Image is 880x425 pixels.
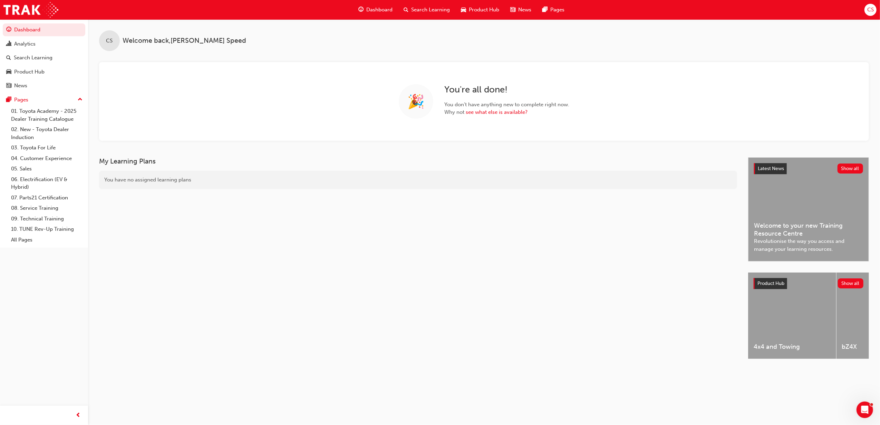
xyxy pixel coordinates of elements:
iframe: Intercom live chat [857,402,873,418]
a: All Pages [8,235,85,245]
span: car-icon [6,69,11,75]
span: pages-icon [6,97,11,103]
button: Show all [838,278,864,288]
a: news-iconNews [505,3,537,17]
a: 04. Customer Experience [8,153,85,164]
div: News [14,82,27,90]
a: guage-iconDashboard [353,3,398,17]
a: pages-iconPages [537,3,570,17]
div: Pages [14,96,28,104]
button: Pages [3,93,85,106]
h3: My Learning Plans [99,157,737,165]
span: Why not [444,108,569,116]
span: Pages [550,6,564,14]
a: 08. Service Training [8,203,85,214]
span: Product Hub [757,280,784,286]
a: Product HubShow all [754,278,863,289]
span: 4x4 and Towing [754,343,831,351]
button: CS [864,4,877,16]
span: Search Learning [411,6,450,14]
span: News [518,6,531,14]
span: 🎉 [407,98,425,106]
a: Product Hub [3,66,85,78]
span: car-icon [461,6,466,14]
img: Trak [3,2,58,18]
a: Dashboard [3,23,85,36]
a: Latest NewsShow allWelcome to your new Training Resource CentreRevolutionise the way you access a... [748,157,869,261]
span: Welcome back , [PERSON_NAME] Speed [123,37,246,45]
span: news-icon [6,83,11,89]
a: 10. TUNE Rev-Up Training [8,224,85,235]
span: prev-icon [76,411,81,420]
a: Analytics [3,38,85,50]
button: DashboardAnalyticsSearch LearningProduct HubNews [3,22,85,93]
a: 05. Sales [8,164,85,174]
div: Analytics [14,40,36,48]
span: chart-icon [6,41,11,47]
span: Product Hub [469,6,499,14]
span: Welcome to your new Training Resource Centre [754,222,863,237]
span: pages-icon [542,6,548,14]
span: You don't have anything new to complete right now. [444,101,569,109]
a: see what else is available? [466,109,528,115]
span: Latest News [758,166,784,171]
div: Product Hub [14,68,45,76]
a: 4x4 and Towing [748,273,836,359]
h2: You're all done! [444,84,569,95]
span: Dashboard [366,6,393,14]
span: guage-icon [358,6,364,14]
span: CS [867,6,874,14]
a: car-iconProduct Hub [455,3,505,17]
a: Latest NewsShow all [754,163,863,174]
div: Search Learning [14,54,52,62]
span: news-icon [510,6,515,14]
a: search-iconSearch Learning [398,3,455,17]
a: News [3,79,85,92]
a: 06. Electrification (EV & Hybrid) [8,174,85,192]
a: Search Learning [3,51,85,64]
span: search-icon [404,6,408,14]
a: 09. Technical Training [8,214,85,224]
span: CS [106,37,113,45]
span: up-icon [78,95,83,104]
a: 01. Toyota Academy - 2025 Dealer Training Catalogue [8,106,85,124]
span: Revolutionise the way you access and manage your learning resources. [754,237,863,253]
span: guage-icon [6,27,11,33]
button: Show all [838,164,863,174]
div: You have no assigned learning plans [99,171,737,189]
span: search-icon [6,55,11,61]
a: 03. Toyota For Life [8,142,85,153]
a: 07. Parts21 Certification [8,192,85,203]
a: 02. New - Toyota Dealer Induction [8,124,85,142]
